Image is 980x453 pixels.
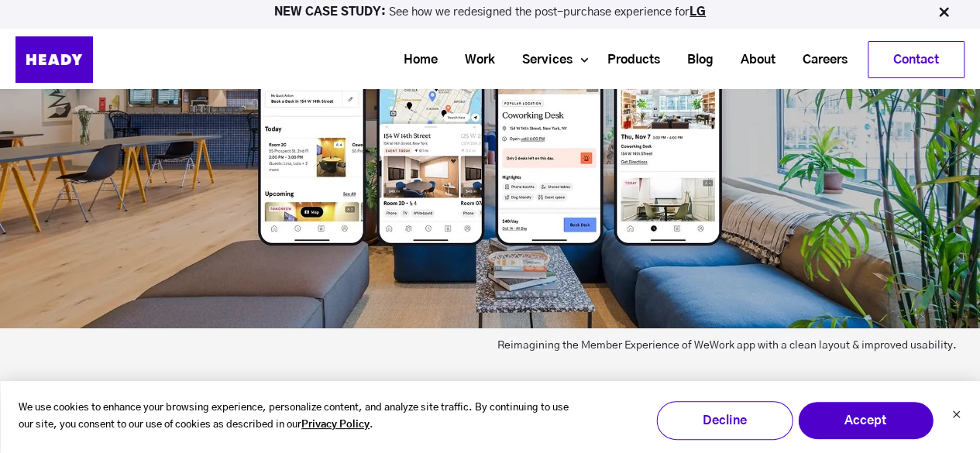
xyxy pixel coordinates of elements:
a: Work [445,46,503,74]
span: Reimagining the Member Experience of WeWork app with a clean layout & improved usability. [497,340,980,351]
a: Blog [668,46,721,74]
img: Close Bar [936,5,951,20]
a: Services [503,46,580,74]
a: Home [384,46,445,74]
button: Dismiss cookie banner [951,408,961,424]
a: Careers [783,46,855,74]
a: Products [588,46,668,74]
div: Navigation Menu [132,41,965,78]
a: Contact [868,42,964,77]
p: See how we redesigned the post-purchase experience for [7,6,973,18]
a: Privacy Policy [301,417,370,434]
p: We use cookies to enhance your browsing experience, personalize content, and analyze site traffic... [19,400,569,435]
a: About [721,46,783,74]
a: LG [689,6,706,18]
img: Heady_Logo_Web-01 (1) [15,36,93,83]
button: Decline [656,401,793,440]
button: Accept [797,401,934,440]
strong: NEW CASE STUDY: [274,6,389,18]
